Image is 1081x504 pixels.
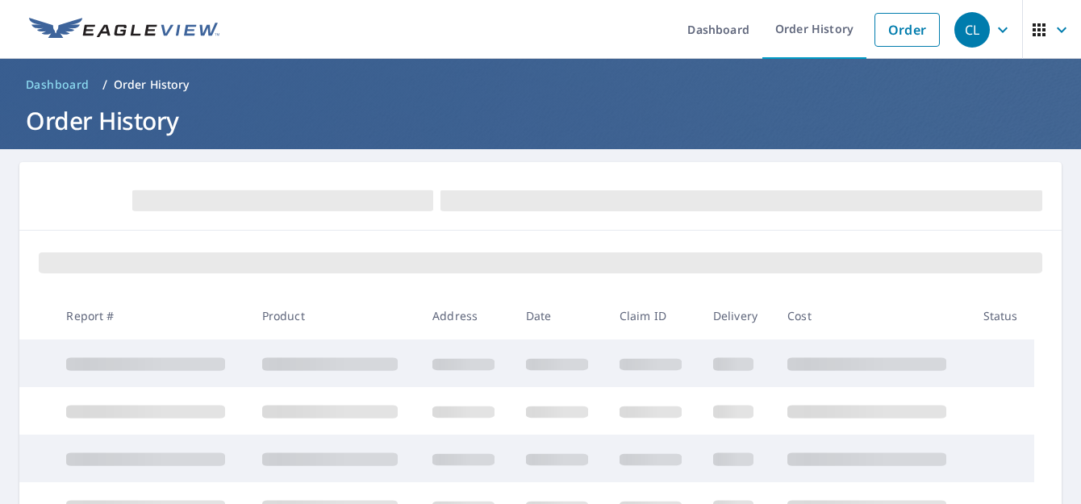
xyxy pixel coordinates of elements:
th: Delivery [700,292,774,339]
th: Product [249,292,419,339]
p: Order History [114,77,190,93]
img: EV Logo [29,18,219,42]
th: Claim ID [607,292,700,339]
div: CL [954,12,990,48]
th: Report # [53,292,248,339]
th: Date [513,292,607,339]
th: Cost [774,292,970,339]
span: Dashboard [26,77,90,93]
a: Dashboard [19,72,96,98]
a: Order [874,13,940,47]
li: / [102,75,107,94]
th: Address [419,292,513,339]
h1: Order History [19,104,1062,137]
th: Status [970,292,1034,339]
nav: breadcrumb [19,72,1062,98]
